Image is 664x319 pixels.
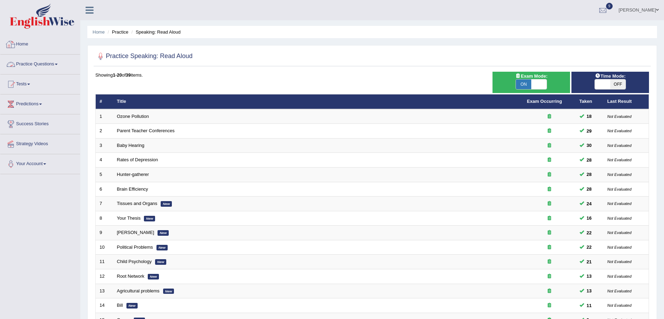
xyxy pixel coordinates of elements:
[96,109,113,124] td: 1
[0,94,80,112] a: Predictions
[0,154,80,172] a: Your Account
[96,255,113,269] td: 11
[527,157,572,163] div: Exam occurring question
[96,226,113,240] td: 9
[607,172,632,177] small: Not Evaluated
[584,302,594,309] span: You can still take this question
[607,274,632,278] small: Not Evaluated
[584,127,594,135] span: You can still take this question
[0,35,80,52] a: Home
[117,114,149,119] a: Ozone Pollution
[607,129,632,133] small: Not Evaluated
[96,168,113,182] td: 5
[607,114,632,119] small: Not Evaluated
[117,201,158,206] a: Tissues and Organs
[516,79,531,89] span: ON
[584,287,594,295] span: You can still take this question
[584,243,594,251] span: You can still take this question
[527,171,572,178] div: Exam occurring question
[96,153,113,168] td: 4
[584,156,594,164] span: You can still take this question
[117,186,148,192] a: Brain Efficiency
[106,29,128,35] li: Practice
[607,143,632,148] small: Not Evaluated
[527,215,572,222] div: Exam occurring question
[95,51,192,62] h2: Practice Speaking: Read Aloud
[155,259,166,265] em: New
[96,197,113,211] td: 7
[158,230,169,236] em: New
[148,274,159,279] em: New
[96,138,113,153] td: 3
[96,211,113,226] td: 8
[607,289,632,293] small: Not Evaluated
[607,216,632,220] small: Not Evaluated
[584,200,594,207] span: You can still take this question
[527,302,572,309] div: Exam occurring question
[161,201,172,207] em: New
[607,245,632,249] small: Not Evaluated
[604,94,649,109] th: Last Result
[527,273,572,280] div: Exam occurring question
[117,244,153,250] a: Political Problems
[610,79,626,89] span: OFF
[527,186,572,193] div: Exam occurring question
[0,134,80,152] a: Strategy Videos
[492,72,570,93] div: Show exams occurring in exams
[0,55,80,72] a: Practice Questions
[117,143,145,148] a: Baby Hearing
[163,289,174,294] em: New
[130,29,181,35] li: Speaking: Read Aloud
[576,94,604,109] th: Taken
[527,99,562,104] a: Exam Occurring
[93,29,105,35] a: Home
[512,72,550,80] span: Exam Mode:
[584,113,594,120] span: You can still take this question
[117,274,145,279] a: Root Network
[0,75,80,92] a: Tests
[607,201,632,206] small: Not Evaluated
[584,142,594,149] span: You cannot take this question anymore
[527,200,572,207] div: Exam occurring question
[96,284,113,298] td: 13
[592,72,628,80] span: Time Mode:
[0,114,80,132] a: Success Stories
[117,172,149,177] a: Hunter-gatherer
[96,182,113,197] td: 6
[607,231,632,235] small: Not Evaluated
[96,269,113,284] td: 12
[527,244,572,251] div: Exam occurring question
[126,72,131,78] b: 39
[584,214,594,222] span: You can still take this question
[527,128,572,134] div: Exam occurring question
[96,94,113,109] th: #
[96,240,113,255] td: 10
[126,303,138,309] em: New
[117,230,154,235] a: [PERSON_NAME]
[117,259,152,264] a: Child Psychology
[156,245,168,250] em: New
[144,216,155,221] em: New
[527,113,572,120] div: Exam occurring question
[117,215,141,221] a: Your Thesis
[96,124,113,139] td: 2
[584,185,594,193] span: You can still take this question
[607,303,632,307] small: Not Evaluated
[117,288,160,293] a: Agricultural problems
[95,72,649,78] div: Showing of items.
[606,3,613,9] span: 9
[584,229,594,236] span: You can still take this question
[607,187,632,191] small: Not Evaluated
[117,303,123,308] a: Bill
[117,157,158,162] a: Rates of Depression
[607,260,632,264] small: Not Evaluated
[527,142,572,149] div: Exam occurring question
[527,258,572,265] div: Exam occurring question
[113,94,523,109] th: Title
[584,272,594,280] span: You can still take this question
[584,171,594,178] span: You can still take this question
[607,158,632,162] small: Not Evaluated
[96,298,113,313] td: 14
[113,72,122,78] b: 1-20
[584,258,594,265] span: You can still take this question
